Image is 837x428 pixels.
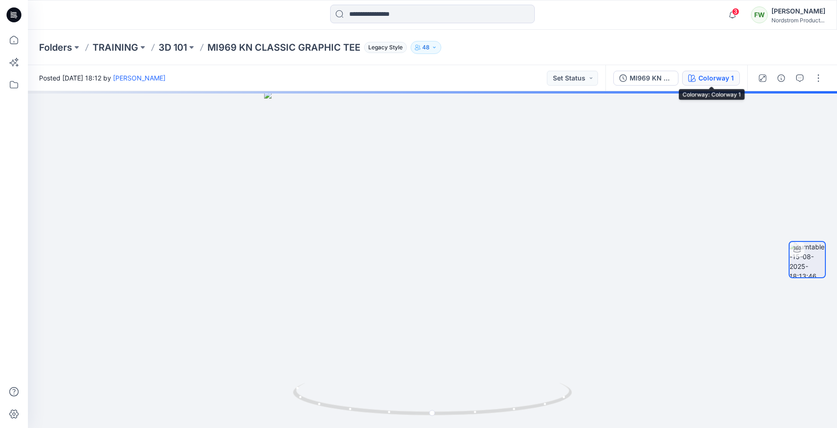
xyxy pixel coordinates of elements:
button: MI969 KN CLASSIC GRAPHIC TEE [613,71,678,86]
p: 48 [422,42,430,53]
a: 3D 101 [159,41,187,54]
div: FW [751,7,768,23]
img: turntable-15-08-2025-18:13:46 [790,242,825,277]
span: 3 [732,8,739,15]
div: MI969 KN CLASSIC GRAPHIC TEE [630,73,672,83]
div: [PERSON_NAME] [771,6,825,17]
a: TRAINING [93,41,138,54]
div: Colorway 1 [698,73,734,83]
button: Colorway 1 [682,71,740,86]
button: Details [774,71,789,86]
button: 48 [411,41,441,54]
span: Legacy Style [364,42,407,53]
span: Posted [DATE] 18:12 by [39,73,166,83]
a: [PERSON_NAME] [113,74,166,82]
div: Nordstrom Product... [771,17,825,24]
a: Folders [39,41,72,54]
p: MI969 KN CLASSIC GRAPHIC TEE [207,41,360,54]
button: Legacy Style [360,41,407,54]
